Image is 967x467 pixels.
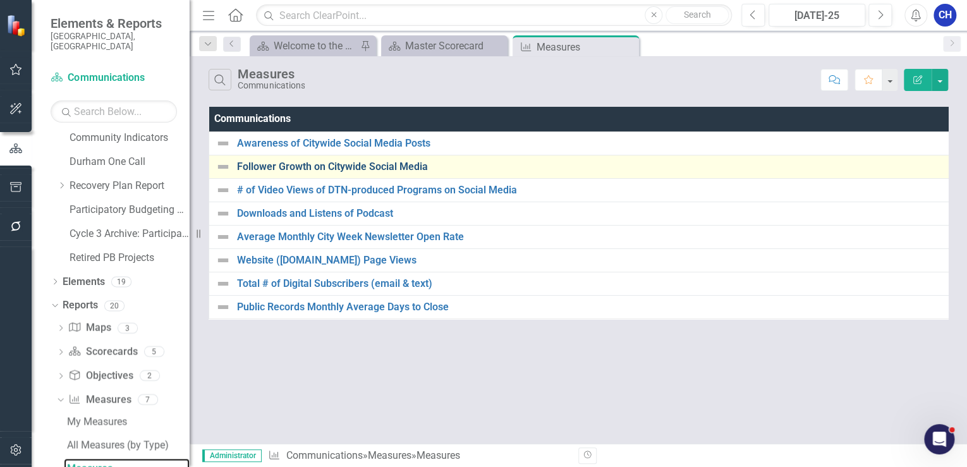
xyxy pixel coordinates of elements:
span: Search [684,9,711,20]
td: Double-Click to Edit Right Click for Context Menu [209,131,953,155]
a: Durham One Call [70,155,190,169]
a: # of Video Views of DTN-produced Programs on Social Media [237,185,946,196]
a: Master Scorecard [384,38,504,54]
div: Measures [537,39,636,55]
input: Search ClearPoint... [256,4,732,27]
div: Measures [416,449,459,461]
div: Communications [238,81,305,90]
button: Search [666,6,729,24]
small: [GEOGRAPHIC_DATA], [GEOGRAPHIC_DATA] [51,31,177,52]
a: Objectives [68,368,133,383]
td: Double-Click to Edit Right Click for Context Menu [209,225,953,248]
td: Double-Click to Edit Right Click for Context Menu [209,155,953,178]
a: Elements [63,275,105,289]
img: Not Defined [216,229,231,245]
button: CH [934,4,956,27]
div: » » [268,449,569,463]
a: Scorecards [68,344,137,359]
div: 2 [140,370,160,381]
div: 7 [138,394,158,404]
div: 20 [104,300,125,311]
div: Master Scorecard [405,38,504,54]
a: Communications [51,71,177,85]
td: Double-Click to Edit Right Click for Context Menu [209,295,953,318]
a: Follower Growth on Citywide Social Media [237,161,946,173]
img: Not Defined [216,300,231,315]
a: Measures [68,392,131,407]
div: Welcome to the FY [DATE]-[DATE] Strategic Plan Landing Page! [274,38,357,54]
td: Double-Click to Edit Right Click for Context Menu [209,178,953,202]
a: My Measures [64,411,190,432]
img: Not Defined [216,206,231,221]
div: [DATE]-25 [773,8,861,23]
span: Administrator [202,449,262,462]
a: Awareness of Citywide Social Media Posts [237,138,946,149]
a: Website ([DOMAIN_NAME]) Page Views [237,255,946,266]
a: Participatory Budgeting Scoring [70,203,190,217]
div: 19 [111,276,131,287]
iframe: Intercom live chat [924,424,954,454]
img: Not Defined [216,183,231,198]
td: Double-Click to Edit Right Click for Context Menu [209,202,953,225]
img: ClearPoint Strategy [5,13,29,37]
img: Not Defined [216,136,231,151]
a: Community Indicators [70,131,190,145]
div: 5 [144,346,164,357]
a: Communications [286,449,362,461]
td: Double-Click to Edit Right Click for Context Menu [209,248,953,272]
a: Total # of Digital Subscribers (email & text) [237,278,946,289]
a: Retired PB Projects [70,251,190,265]
div: 3 [118,322,138,333]
div: My Measures [67,416,190,427]
a: Maps [68,320,111,335]
input: Search Below... [51,100,177,123]
a: Downloads and Listens of Podcast [237,208,946,219]
a: Cycle 3 Archive: Participatory Budgeting Scoring [70,227,190,241]
a: All Measures (by Type) [64,435,190,455]
div: Measures [238,67,305,81]
button: [DATE]-25 [769,4,865,27]
a: Average Monthly City Week Newsletter Open Rate [237,231,946,243]
span: Elements & Reports [51,16,177,31]
img: Not Defined [216,159,231,174]
td: Double-Click to Edit Right Click for Context Menu [209,272,953,295]
img: Not Defined [216,276,231,291]
a: Reports [63,298,98,313]
a: Public Records Monthly Average Days to Close [237,301,946,313]
a: Welcome to the FY [DATE]-[DATE] Strategic Plan Landing Page! [253,38,357,54]
div: All Measures (by Type) [67,439,190,451]
a: Recovery Plan Report [70,179,190,193]
img: Not Defined [216,253,231,268]
a: Measures [367,449,411,461]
